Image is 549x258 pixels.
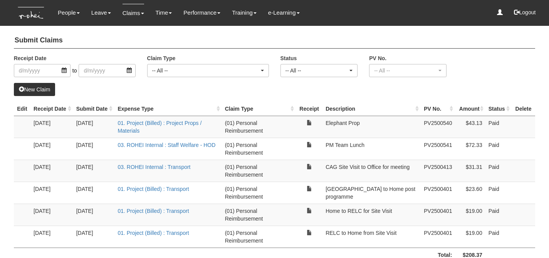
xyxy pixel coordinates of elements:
[509,3,541,22] button: Logout
[73,204,115,226] td: [DATE]
[118,142,215,148] a: 03. ROHEI Internal : Staff Welfare - HOD
[421,116,455,138] td: PV2500540
[296,102,322,116] th: Receipt
[285,67,348,74] div: -- All --
[485,102,512,116] th: Status : activate to sort column ascending
[123,4,144,22] a: Claims
[421,226,455,248] td: PV2500401
[222,116,296,138] td: (01) Personal Reimbursement
[147,64,269,77] button: -- All --
[485,138,512,160] td: Paid
[156,4,172,22] a: Time
[485,116,512,138] td: Paid
[421,138,455,160] td: PV2500541
[222,138,296,160] td: (01) Personal Reimbursement
[455,182,485,204] td: $23.60
[455,204,485,226] td: $19.00
[512,102,536,116] th: Delete
[30,204,73,226] td: [DATE]
[222,160,296,182] td: (01) Personal Reimbursement
[455,138,485,160] td: $72.33
[455,102,485,116] th: Amount : activate to sort column ascending
[322,160,421,182] td: CAG Site Visit to Office for meeting
[14,64,71,77] input: d/m/yyyy
[421,182,455,204] td: PV2500401
[463,252,482,258] b: $208.37
[147,54,176,62] label: Claim Type
[30,116,73,138] td: [DATE]
[374,67,437,74] div: -- All --
[118,230,189,236] a: 01. Project (Billed) : Transport
[91,4,111,22] a: Leave
[118,120,201,134] a: 01. Project (Billed) : Project Props / Materials
[222,204,296,226] td: (01) Personal Reimbursement
[30,102,73,116] th: Receipt Date : activate to sort column ascending
[268,4,300,22] a: e-Learning
[485,182,512,204] td: Paid
[73,138,115,160] td: [DATE]
[322,102,421,116] th: Description : activate to sort column ascending
[30,138,73,160] td: [DATE]
[421,160,455,182] td: PV2500413
[322,182,421,204] td: [GEOGRAPHIC_DATA] to Home post programme
[58,4,80,22] a: People
[73,102,115,116] th: Submit Date : activate to sort column ascending
[322,204,421,226] td: Home to RELC for Site Visit
[73,226,115,248] td: [DATE]
[14,33,536,49] h4: Submit Claims
[73,160,115,182] td: [DATE]
[455,160,485,182] td: $31.31
[369,64,447,77] button: -- All --
[73,116,115,138] td: [DATE]
[30,226,73,248] td: [DATE]
[322,226,421,248] td: RELC to Home from Site Visit
[322,138,421,160] td: PM Team Lunch
[118,164,190,170] a: 03. ROHEI Internal : Transport
[222,102,296,116] th: Claim Type : activate to sort column ascending
[183,4,220,22] a: Performance
[73,182,115,204] td: [DATE]
[232,4,257,22] a: Training
[280,64,358,77] button: -- All --
[14,54,47,62] label: Receipt Date
[421,204,455,226] td: PV2500401
[118,208,189,214] a: 01. Project (Billed) : Transport
[455,226,485,248] td: $19.00
[79,64,135,77] input: d/m/yyyy
[30,160,73,182] td: [DATE]
[485,226,512,248] td: Paid
[14,102,30,116] th: Edit
[114,102,222,116] th: Expense Type : activate to sort column ascending
[152,67,259,74] div: -- All --
[438,252,452,258] b: Total:
[421,102,455,116] th: PV No. : activate to sort column ascending
[222,182,296,204] td: (01) Personal Reimbursement
[369,54,386,62] label: PV No.
[118,186,189,192] a: 01. Project (Billed) : Transport
[71,64,79,77] span: to
[280,54,297,62] label: Status
[485,160,512,182] td: Paid
[14,83,55,96] a: New Claim
[455,116,485,138] td: $43.13
[30,182,73,204] td: [DATE]
[485,204,512,226] td: Paid
[222,226,296,248] td: (01) Personal Reimbursement
[322,116,421,138] td: Elephant Prop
